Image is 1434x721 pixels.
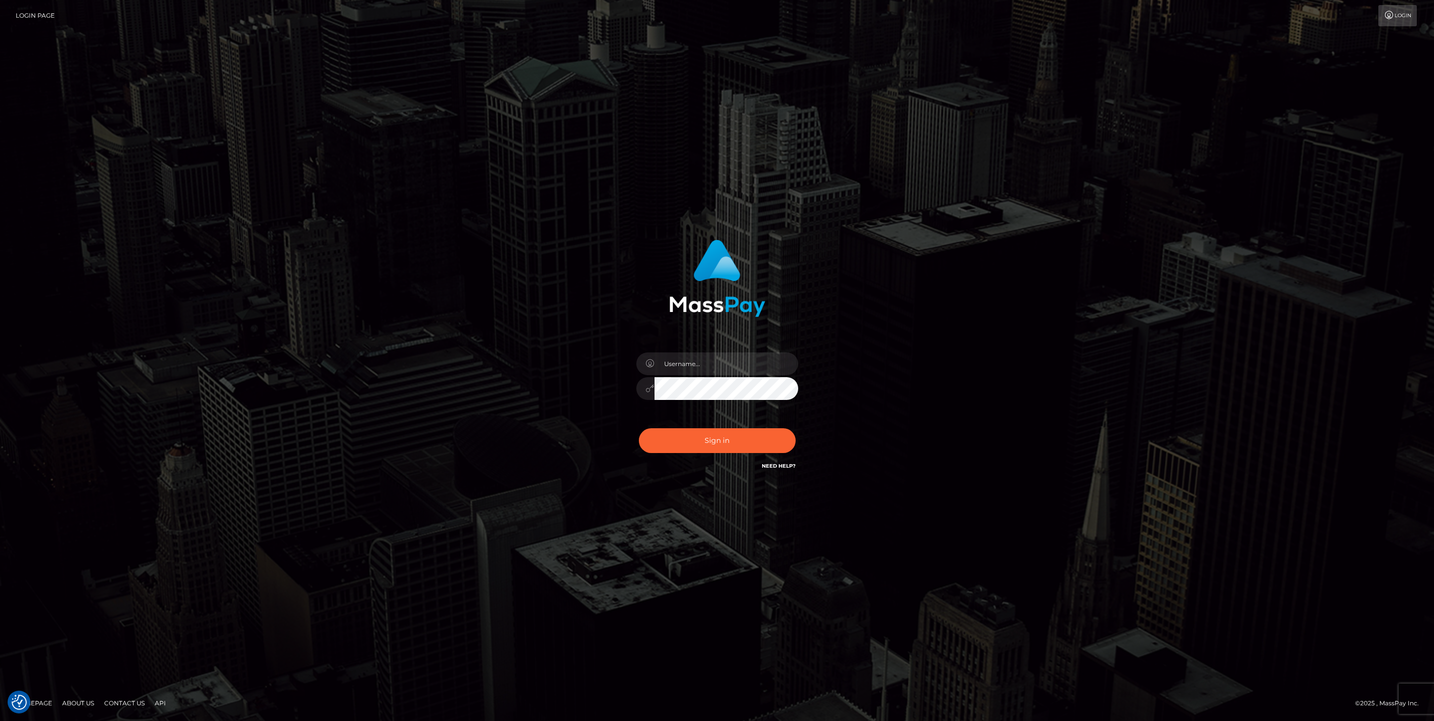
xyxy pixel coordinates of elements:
img: MassPay Login [669,240,765,317]
input: Username... [655,352,798,375]
div: © 2025 , MassPay Inc. [1355,698,1426,709]
a: API [151,695,170,711]
a: Login Page [16,5,55,26]
a: Homepage [11,695,56,711]
a: Login [1378,5,1417,26]
button: Consent Preferences [12,695,27,710]
a: About Us [58,695,98,711]
a: Contact Us [100,695,149,711]
a: Need Help? [762,463,796,469]
button: Sign in [639,428,796,453]
img: Revisit consent button [12,695,27,710]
